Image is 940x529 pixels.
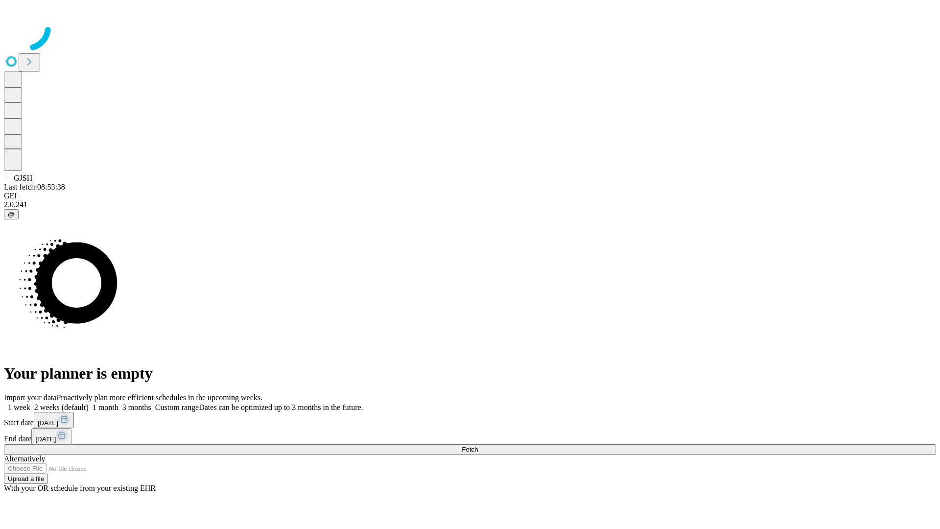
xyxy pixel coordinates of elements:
[155,403,199,411] span: Custom range
[31,428,71,444] button: [DATE]
[57,393,262,402] span: Proactively plan more efficient schedules in the upcoming weeks.
[199,403,363,411] span: Dates can be optimized up to 3 months in the future.
[14,174,32,182] span: GJSH
[4,364,936,383] h1: Your planner is empty
[4,192,936,200] div: GEI
[4,183,65,191] span: Last fetch: 08:53:38
[34,412,74,428] button: [DATE]
[4,444,936,455] button: Fetch
[4,484,156,492] span: With your OR schedule from your existing EHR
[8,211,15,218] span: @
[4,393,57,402] span: Import your data
[4,455,45,463] span: Alternatively
[4,474,48,484] button: Upload a file
[35,435,56,443] span: [DATE]
[4,209,19,219] button: @
[462,446,478,453] span: Fetch
[38,419,58,427] span: [DATE]
[122,403,151,411] span: 3 months
[93,403,118,411] span: 1 month
[4,428,936,444] div: End date
[4,412,936,428] div: Start date
[8,403,30,411] span: 1 week
[4,200,936,209] div: 2.0.241
[34,403,89,411] span: 2 weeks (default)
